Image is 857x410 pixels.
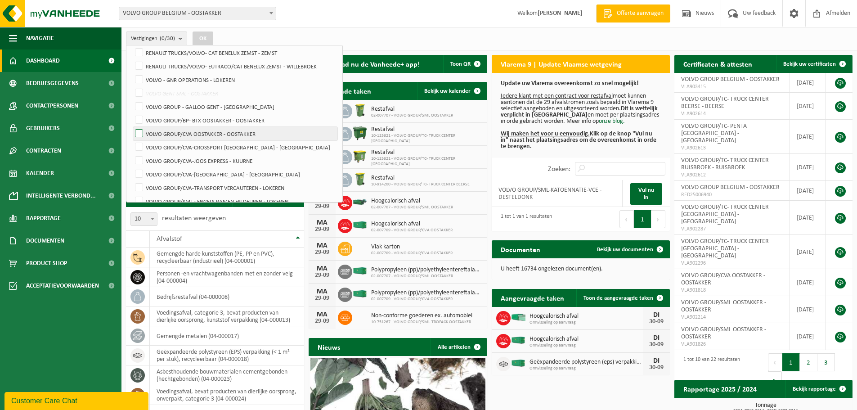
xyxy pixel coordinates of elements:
div: 29-09 [313,249,331,256]
button: Vestigingen(0/30) [126,32,187,45]
button: 3 [817,353,835,371]
div: 29-09 [313,295,331,302]
label: RENAULT TRUCKS/VOLVO- CAT BENELUX ZEMST - ZEMST [133,46,337,59]
span: VOLVO GROUP/TC- TRUCK CENTER [GEOGRAPHIC_DATA] - [GEOGRAPHIC_DATA] [681,238,769,259]
span: Dashboard [26,50,60,72]
span: Non-conforme goederen ex. automobiel [371,312,472,320]
span: Afvalstof [157,235,182,243]
button: Next [768,371,782,389]
img: WB-0240-HPE-GN-50 [352,103,368,118]
span: 10-751267 - VOLVO GROUP/SML-TROPACK OOSTAKKER [371,320,472,325]
a: Toon de aangevraagde taken [576,289,669,307]
img: WB-1100-HPE-GN-50 [352,149,368,164]
img: HK-XC-40-GN-00 [352,290,368,298]
label: VOLVO GROUP/CVA OOSTAKKER - OOSTAKKER [133,127,337,140]
td: [DATE] [790,120,826,154]
span: 02-007709 - VOLVO GROUP/CVA OOSTAKKER [371,228,453,233]
span: Restafval [371,149,482,156]
span: Polypropyleen (pp)/polyethyleentereftalaat (pet) spanbanden [371,266,482,274]
label: VOLVO GROUP/CVA-TRANSPORT VERCAUTEREN - LOKEREN [133,181,337,194]
div: MA [313,288,331,295]
a: Bekijk uw kalender [417,82,486,100]
div: 1 tot 1 van 1 resultaten [496,209,552,229]
span: VOLVO GROUP/SML OOSTAKKER - OOSTAKKER [681,326,766,340]
label: VOLVO GROUP - GALLOO GENT - [GEOGRAPHIC_DATA] [133,100,337,113]
a: onze blog. [599,118,625,125]
h2: Vlarema 9 | Update Vlaamse wetgeving [492,55,631,72]
td: gemengde harde kunststoffen (PE, PP en PVC), recycleerbaar (industrieel) (04-000001) [150,248,304,267]
span: VOLVO GROUP BELGIUM - OOSTAKKER [681,76,780,83]
span: Hoogcalorisch afval [529,313,643,320]
u: Iedere klant met een contract voor restafval [501,93,613,99]
label: VOLVO GROUP/CVA-JOOS EXPRESS - KUURNE [133,154,337,167]
span: 02-007707 - VOLVO GROUP/SML OOSTAKKER [371,205,453,210]
span: VOLVO GROUP/TC- TRUCK CENTER RUISBROEK - RUISBROEK [681,157,769,171]
span: 10-914200 - VOLVO GROUP/TC- TRUCK CENTER BEERSE [371,182,470,187]
div: MA [313,265,331,272]
img: HK-XZ-20-GN-01 [352,198,368,206]
img: WB-1100-HPE-GN-01 [352,126,368,141]
label: VOLVO GROUP/CVA-[GEOGRAPHIC_DATA] - [GEOGRAPHIC_DATA] [133,167,337,181]
span: VOLVO GROUP/CVA OOSTAKKER - OOSTAKKER [681,272,765,286]
label: VOLVO GROUP/CVA-CROSSPORT [GEOGRAPHIC_DATA] - [GEOGRAPHIC_DATA] [133,140,337,154]
u: Wij maken het voor u eenvoudig. [501,131,590,137]
div: 1 tot 10 van 22 resultaten [679,352,740,390]
span: Bekijk uw documenten [597,247,653,252]
span: Toon QR [450,61,471,67]
td: [DATE] [790,154,826,181]
label: Zoeken: [548,166,570,173]
span: Hoogcalorisch afval [529,336,643,343]
span: VOLVO GROUP/TC- PENTA [GEOGRAPHIC_DATA] - [GEOGRAPHIC_DATA] [681,123,747,144]
img: HK-XC-40-GN-00 [352,221,368,229]
div: 30-09 [647,342,665,348]
span: VOLVO GROUP BELGIUM - OOSTAKKER [119,7,276,20]
span: Documenten [26,230,64,252]
button: Previous [619,210,634,228]
span: VLA902613 [681,144,783,152]
iframe: chat widget [4,390,150,410]
span: Navigatie [26,27,54,50]
span: VLA902287 [681,225,783,233]
button: Next [651,210,665,228]
span: 10-125621 - VOLVO GROUP/TC- TRUCK CENTER [GEOGRAPHIC_DATA] [371,156,482,167]
h2: Aangevraagde taken [492,289,573,306]
span: Offerte aanvragen [615,9,666,18]
img: HK-XC-40-GN-00 [352,267,368,275]
span: Contactpersonen [26,95,78,117]
span: Contracten [26,140,61,162]
h2: Nieuws [309,338,349,356]
span: VOLVO GROUP/TC- TRUCK CENTER [GEOGRAPHIC_DATA] - [GEOGRAPHIC_DATA] [681,204,769,225]
span: Geëxpandeerde polystyreen (eps) verpakking (< 1 m² per stuk), recycleerbaar [529,359,643,366]
td: [DATE] [790,93,826,120]
span: Restafval [371,126,482,133]
h2: Ingeplande taken [309,82,380,99]
span: VLA902296 [681,260,783,267]
span: Kalender [26,162,54,185]
button: OK [193,32,213,46]
a: Bekijk uw documenten [590,240,669,258]
strong: [PERSON_NAME] [538,10,583,17]
b: Update uw Vlarema overeenkomst zo snel mogelijk! [501,80,639,87]
span: Gebruikers [26,117,60,140]
count: (0/30) [160,36,175,41]
div: MA [313,311,331,318]
td: [DATE] [790,201,826,235]
h2: Certificaten & attesten [674,55,761,72]
td: [DATE] [790,181,826,201]
label: VOLVO - GNR OPERATIONS - LOKEREN [133,73,337,86]
span: VLA901826 [681,341,783,348]
span: Omwisseling op aanvraag [529,366,643,371]
label: VOLVO GROUP/BP- BTX OOSTAKKER - OOSTAKKER [133,113,337,127]
img: HK-XC-40-GN-00 [511,359,526,367]
img: HK-XP-30-GN-00 [511,313,526,321]
a: Bekijk uw certificaten [776,55,852,73]
span: Product Shop [26,252,67,275]
span: Vlak karton [371,243,453,251]
span: VLA902612 [681,171,783,179]
span: Restafval [371,175,470,182]
span: VOLVO GROUP BELGIUM - OOSTAKKER [681,184,780,191]
td: asbesthoudende bouwmaterialen cementgebonden (hechtgebonden) (04-000023) [150,365,304,385]
div: MA [313,219,331,226]
h2: Download nu de Vanheede+ app! [309,55,429,72]
img: HK-XC-40-GN-00 [511,336,526,344]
